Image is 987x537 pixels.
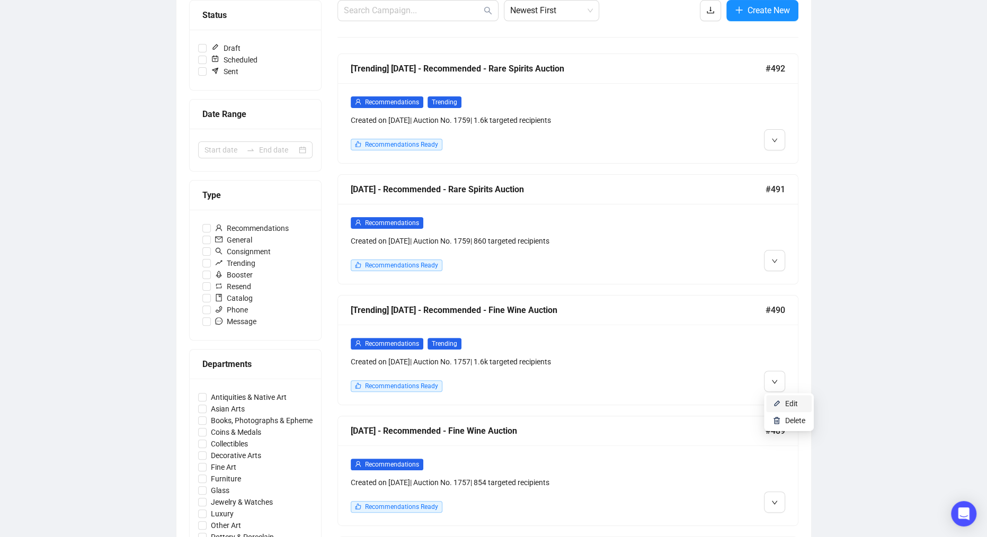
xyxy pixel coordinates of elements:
[211,222,293,234] span: Recommendations
[365,219,419,227] span: Recommendations
[785,416,805,425] span: Delete
[785,399,798,408] span: Edit
[211,316,261,327] span: Message
[337,53,798,164] a: [Trending] [DATE] - Recommended - Rare Spirits Auction#492userRecommendationsTrendingCreated on [...
[337,295,798,405] a: [Trending] [DATE] - Recommended - Fine Wine Auction#490userRecommendationsTrendingCreated on [DAT...
[351,477,675,488] div: Created on [DATE] | Auction No. 1757 | 854 targeted recipients
[344,4,482,17] input: Search Campaign...
[748,4,790,17] span: Create New
[215,294,223,301] span: book
[215,306,223,313] span: phone
[246,146,255,154] span: to
[355,262,361,268] span: like
[771,499,778,506] span: down
[772,399,781,408] img: svg+xml;base64,PHN2ZyB4bWxucz0iaHR0cDovL3d3dy53My5vcmcvMjAwMC9zdmciIHhtbG5zOnhsaW5rPSJodHRwOi8vd3...
[771,379,778,385] span: down
[215,271,223,278] span: rocket
[355,503,361,509] span: like
[215,282,223,290] span: retweet
[365,461,419,468] span: Recommendations
[211,269,257,281] span: Booster
[351,303,766,317] div: [Trending] [DATE] - Recommended - Fine Wine Auction
[202,357,308,371] div: Departments
[211,234,256,246] span: General
[202,108,308,121] div: Date Range
[337,174,798,284] a: [DATE] - Recommended - Rare Spirits Auction#491userRecommendationsCreated on [DATE]| Auction No. ...
[365,262,438,269] span: Recommendations Ready
[355,382,361,389] span: like
[215,259,223,266] span: rise
[215,317,223,325] span: message
[211,292,257,304] span: Catalog
[211,257,260,269] span: Trending
[428,96,461,108] span: Trending
[207,450,265,461] span: Decorative Arts
[365,503,438,511] span: Recommendations Ready
[771,258,778,264] span: down
[365,340,419,347] span: Recommendations
[766,62,785,75] span: #492
[207,438,252,450] span: Collectibles
[207,403,249,415] span: Asian Arts
[351,183,766,196] div: [DATE] - Recommended - Rare Spirits Auction
[355,99,361,105] span: user
[211,281,255,292] span: Resend
[215,236,223,243] span: mail
[207,66,243,77] span: Sent
[207,54,262,66] span: Scheduled
[337,416,798,526] a: [DATE] - Recommended - Fine Wine Auction#489userRecommendationsCreated on [DATE]| Auction No. 175...
[355,219,361,226] span: user
[202,8,308,22] div: Status
[510,1,593,21] span: Newest First
[259,144,297,156] input: End date
[207,426,265,438] span: Coins & Medals
[215,224,223,231] span: user
[207,520,245,531] span: Other Art
[484,6,492,15] span: search
[207,391,291,403] span: Antiquities & Native Art
[204,144,242,156] input: Start date
[211,246,275,257] span: Consignment
[706,6,715,14] span: download
[772,416,781,425] img: svg+xml;base64,PHN2ZyB4bWxucz0iaHR0cDovL3d3dy53My5vcmcvMjAwMC9zdmciIHhtbG5zOnhsaW5rPSJodHRwOi8vd3...
[351,114,675,126] div: Created on [DATE] | Auction No. 1759 | 1.6k targeted recipients
[766,183,785,196] span: #491
[211,304,252,316] span: Phone
[771,137,778,144] span: down
[207,508,238,520] span: Luxury
[355,461,361,467] span: user
[207,461,241,473] span: Fine Art
[355,141,361,147] span: like
[735,6,743,14] span: plus
[207,415,324,426] span: Books, Photographs & Ephemera
[365,141,438,148] span: Recommendations Ready
[951,501,976,526] div: Open Intercom Messenger
[355,340,361,346] span: user
[365,382,438,390] span: Recommendations Ready
[351,235,675,247] div: Created on [DATE] | Auction No. 1759 | 860 targeted recipients
[207,496,277,508] span: Jewelry & Watches
[365,99,419,106] span: Recommendations
[215,247,223,255] span: search
[766,303,785,317] span: #490
[246,146,255,154] span: swap-right
[351,62,766,75] div: [Trending] [DATE] - Recommended - Rare Spirits Auction
[351,424,766,437] div: [DATE] - Recommended - Fine Wine Auction
[202,189,308,202] div: Type
[428,338,461,350] span: Trending
[207,42,245,54] span: Draft
[351,356,675,368] div: Created on [DATE] | Auction No. 1757 | 1.6k targeted recipients
[207,485,234,496] span: Glass
[207,473,245,485] span: Furniture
